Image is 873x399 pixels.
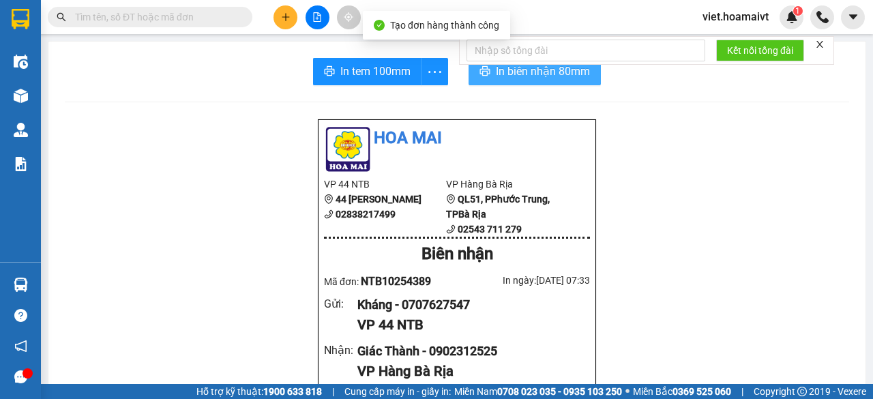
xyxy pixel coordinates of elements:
div: 44 NTB [12,12,79,44]
span: notification [14,340,27,353]
div: Giác Thành - 0902312525 [357,342,579,361]
strong: 0708 023 035 - 0935 103 250 [497,386,622,397]
span: Tạo đơn hàng thành công [390,20,499,31]
span: check-circle [374,20,385,31]
div: [PERSON_NAME] [89,28,198,44]
b: 02838217499 [336,209,396,220]
span: phone [446,224,456,234]
span: copyright [797,387,807,396]
input: Nhập số tổng đài [467,40,705,61]
button: caret-down [841,5,865,29]
span: phone [324,209,334,219]
button: more [421,58,448,85]
img: icon-new-feature [786,11,798,23]
span: question-circle [14,309,27,322]
img: warehouse-icon [14,123,28,137]
span: viet.hoamaivt [692,8,780,25]
span: C : [87,75,98,89]
input: Tìm tên, số ĐT hoặc mã đơn [75,10,236,25]
span: | [332,384,334,399]
span: plus [281,12,291,22]
span: environment [446,194,456,204]
img: warehouse-icon [14,89,28,103]
div: Mã đơn: [324,273,457,290]
span: close [815,40,825,49]
button: file-add [306,5,329,29]
span: printer [479,65,490,78]
img: warehouse-icon [14,278,28,292]
div: Gửi : [324,295,357,312]
span: | [741,384,743,399]
b: QL51, PPhước Trung, TPBà Rịa [446,194,550,220]
span: Miền Bắc [633,384,731,399]
span: environment [324,194,334,204]
span: SL [156,98,174,117]
li: Hoa Mai [324,125,590,151]
span: Nhận: [89,13,121,27]
span: ⚪️ [625,389,630,394]
div: Bình Giã [89,12,198,28]
div: VP 44 NTB [357,314,579,336]
button: plus [273,5,297,29]
div: VP Hàng Bà Rịa [357,361,579,382]
div: Kháng - 0707627547 [357,295,579,314]
span: In tem 100mm [340,63,411,80]
b: 44 [PERSON_NAME] [336,194,421,205]
span: Kết nối tổng đài [727,43,793,58]
li: VP Hàng Bà Rịa [446,177,568,192]
li: VP 44 NTB [324,177,446,192]
button: printerIn tem 100mm [313,58,421,85]
button: aim [337,5,361,29]
img: logo.jpg [324,125,372,173]
span: message [14,370,27,383]
span: Cung cấp máy in - giấy in: [344,384,451,399]
div: 0707546815 [89,44,198,63]
span: file-add [312,12,322,22]
div: In ngày: [DATE] 07:33 [457,273,590,288]
span: caret-down [847,11,859,23]
div: 60.000 [87,72,199,91]
span: Miền Nam [454,384,622,399]
span: search [57,12,66,22]
div: Biên nhận [324,241,590,267]
img: phone-icon [816,11,829,23]
div: Nhận : [324,342,357,359]
strong: 0369 525 060 [672,386,731,397]
span: more [421,63,447,80]
img: logo-vxr [12,9,29,29]
span: NTB10254389 [361,275,431,288]
img: solution-icon [14,157,28,171]
button: Kết nối tổng đài [716,40,804,61]
strong: 1900 633 818 [263,386,322,397]
span: Gửi: [12,13,33,27]
b: 02543 711 279 [458,224,522,235]
img: warehouse-icon [14,55,28,69]
div: Tên hàng: bao vàng ( : 1 ) [12,99,198,116]
span: aim [344,12,353,22]
span: printer [324,65,335,78]
button: printerIn biên nhận 80mm [469,58,601,85]
span: Hỗ trợ kỹ thuật: [196,384,322,399]
span: In biên nhận 80mm [496,63,590,80]
span: 1 [795,6,800,16]
sup: 1 [793,6,803,16]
